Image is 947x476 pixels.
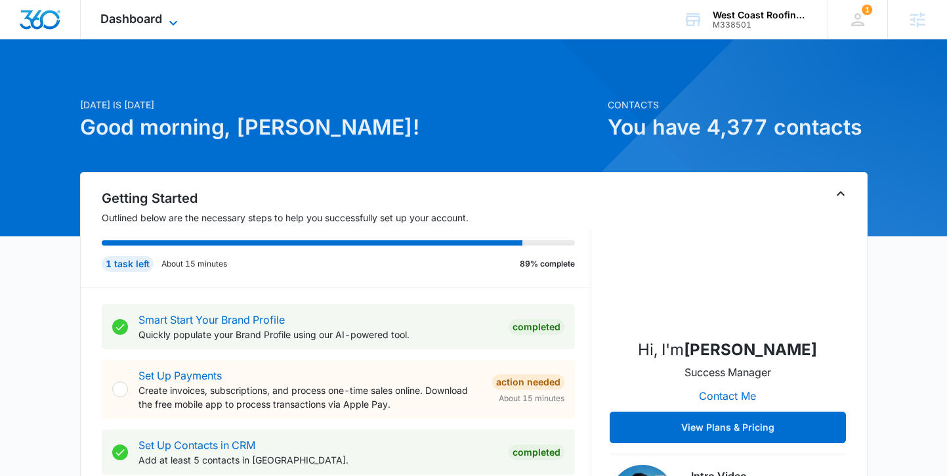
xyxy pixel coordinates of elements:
[37,21,64,32] div: v 4.0.25
[80,98,600,112] p: [DATE] is [DATE]
[138,439,255,452] a: Set Up Contacts in CRM
[138,369,222,382] a: Set Up Payments
[34,34,144,45] div: Domain: [DOMAIN_NAME]
[138,383,482,411] p: Create invoices, subscriptions, and process one-time sales online. Download the free mobile app t...
[833,186,849,202] button: Toggle Collapse
[638,338,817,362] p: Hi, I'm
[509,444,564,460] div: Completed
[520,258,575,270] p: 89% complete
[50,77,117,86] div: Domain Overview
[21,34,32,45] img: website_grey.svg
[21,21,32,32] img: logo_orange.svg
[610,412,846,443] button: View Plans & Pricing
[131,76,141,87] img: tab_keywords_by_traffic_grey.svg
[80,112,600,143] h1: Good morning, [PERSON_NAME]!
[138,328,498,341] p: Quickly populate your Brand Profile using our AI-powered tool.
[138,313,285,326] a: Smart Start Your Brand Profile
[499,393,564,404] span: About 15 minutes
[509,319,564,335] div: Completed
[608,98,868,112] p: Contacts
[161,258,227,270] p: About 15 minutes
[862,5,872,15] span: 1
[686,380,769,412] button: Contact Me
[102,188,591,208] h2: Getting Started
[35,76,46,87] img: tab_domain_overview_orange.svg
[684,340,817,359] strong: [PERSON_NAME]
[145,77,221,86] div: Keywords by Traffic
[662,196,793,328] img: Brandon Henson
[713,10,809,20] div: account name
[608,112,868,143] h1: You have 4,377 contacts
[100,12,162,26] span: Dashboard
[102,211,591,225] p: Outlined below are the necessary steps to help you successfully set up your account.
[684,364,771,380] p: Success Manager
[862,5,872,15] div: notifications count
[138,453,498,467] p: Add at least 5 contacts in [GEOGRAPHIC_DATA].
[102,256,154,272] div: 1 task left
[492,374,564,390] div: Action Needed
[713,20,809,30] div: account id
